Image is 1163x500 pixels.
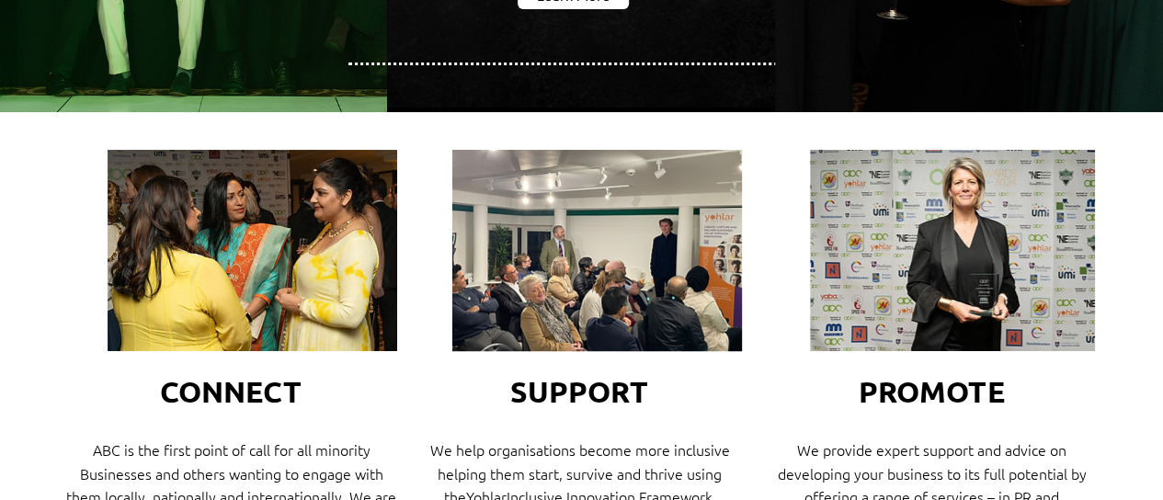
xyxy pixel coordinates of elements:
img: IMG-20230119-WA0022.jpg [452,150,742,351]
span: PROMOTE [859,373,1005,410]
span: SUPPORT [510,373,649,410]
span: CONNECT [160,373,302,410]
img: ABCAwards2024-09595.jpg [108,150,397,351]
img: ABCAwards2024-00042-Enhanced-NR.jpg [810,150,1095,351]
